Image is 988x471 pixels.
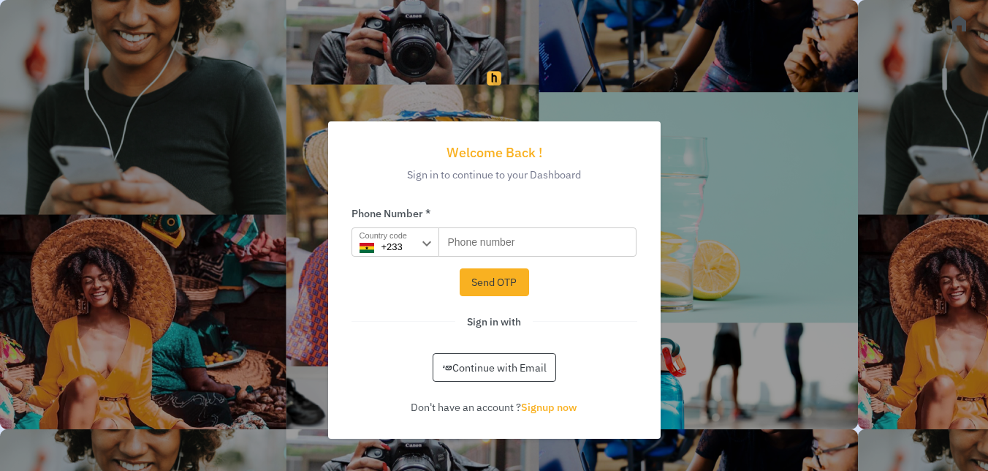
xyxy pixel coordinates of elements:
h5: Sign in with [455,314,533,330]
a: Signup now [521,400,577,414]
label: Phone Number * [351,206,637,222]
p: Don't have an account ? [351,399,637,415]
button: Send OTP [460,268,529,297]
input: Phone number [438,227,636,257]
label: Country code [360,230,407,242]
input: Country code [351,227,439,257]
button: Continue with Email [433,353,556,382]
h5: Welcome Back ! [346,145,643,161]
p: Sign in to continue to your Dashboard [346,167,643,183]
